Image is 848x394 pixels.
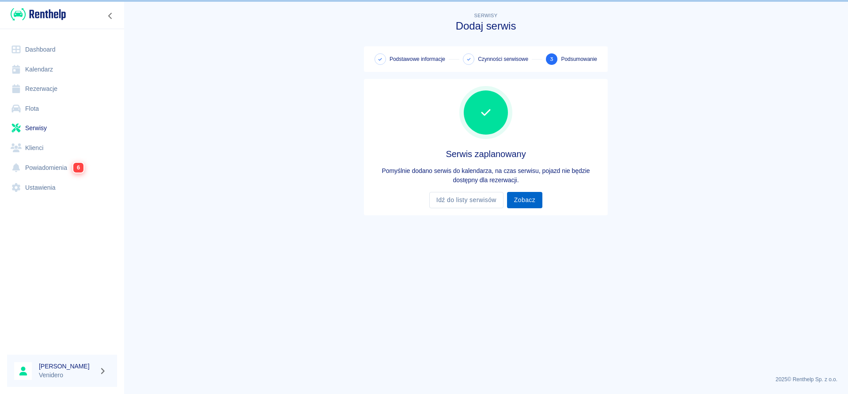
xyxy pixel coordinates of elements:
a: Dashboard [7,40,117,60]
a: Flota [7,99,117,119]
a: Serwisy [7,118,117,138]
h3: Dodaj serwis [364,20,608,32]
a: Powiadomienia6 [7,158,117,178]
p: Pomyślnie dodano serwis do kalendarza, na czas serwisu, pojazd nie będzie dostępny dla rezerwacji. [371,166,601,185]
span: 6 [73,163,83,173]
span: Podsumowanie [561,55,597,63]
span: Czynności serwisowe [478,55,528,63]
img: Renthelp logo [11,7,66,22]
p: 2025 © Renthelp Sp. z o.o. [134,375,837,383]
a: Idź do listy serwisów [429,192,503,208]
span: Serwisy [474,13,498,18]
a: Kalendarz [7,60,117,79]
a: Renthelp logo [7,7,66,22]
a: Klienci [7,138,117,158]
h6: [PERSON_NAME] [39,362,95,371]
a: Ustawienia [7,178,117,198]
span: Podstawowe informacje [390,55,445,63]
button: Zwiń nawigację [104,10,117,22]
span: 3 [550,55,553,64]
p: Venidero [39,371,95,380]
a: Zobacz [507,192,542,208]
h4: Serwis zaplanowany [371,149,601,159]
a: Rezerwacje [7,79,117,99]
